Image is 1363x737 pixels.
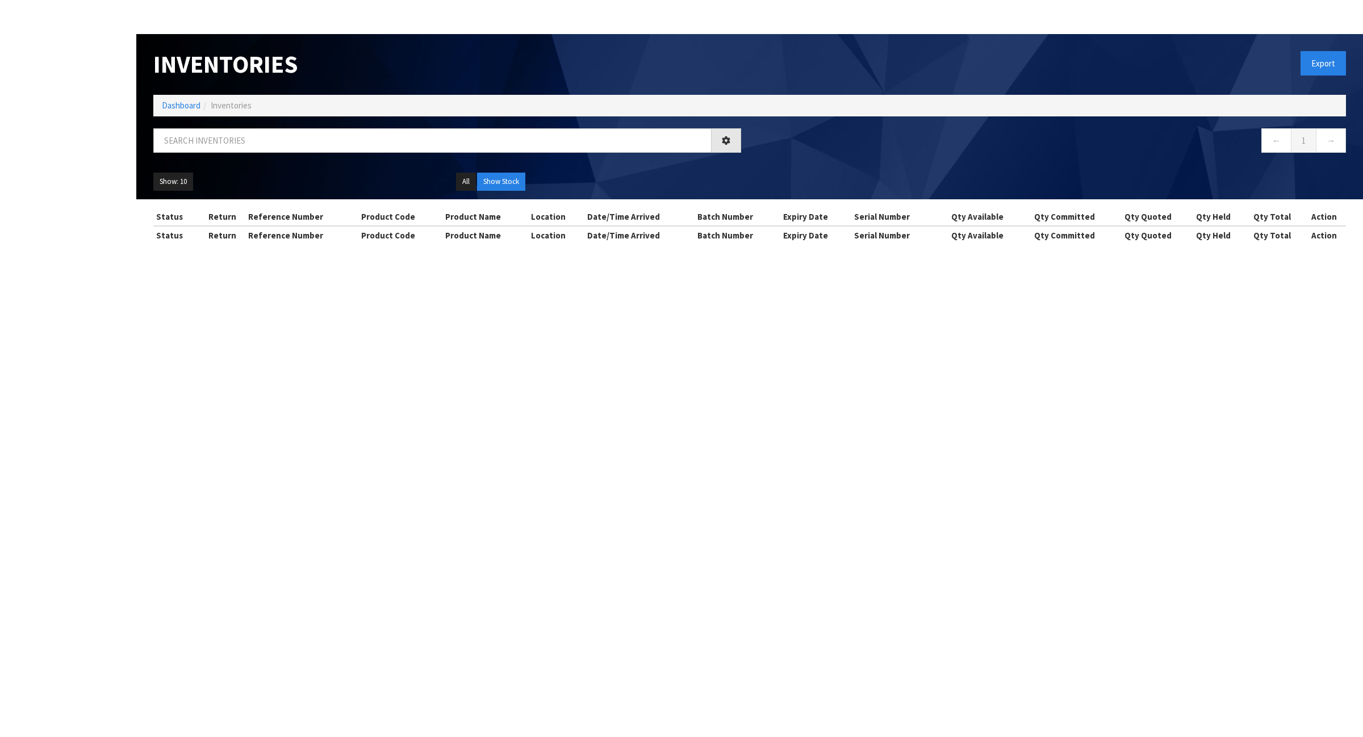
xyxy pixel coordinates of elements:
input: Search inventories [153,128,712,153]
th: Location [528,208,584,226]
th: Expiry Date [780,208,851,226]
th: Status [153,208,199,226]
a: Dashboard [162,100,200,111]
th: Reference Number [245,226,358,244]
th: Date/Time Arrived [584,208,694,226]
th: Qty Held [1185,208,1241,226]
th: Qty Available [937,226,1018,244]
button: Export [1301,51,1346,76]
th: Action [1302,208,1346,226]
a: 1 [1291,128,1316,153]
th: Product Name [442,226,528,244]
th: Date/Time Arrived [584,226,694,244]
a: → [1316,128,1346,153]
th: Batch Number [695,208,780,226]
th: Qty Quoted [1111,226,1185,244]
th: Return [199,208,246,226]
th: Qty Total [1241,226,1302,244]
th: Return [199,226,246,244]
th: Qty Total [1241,208,1302,226]
nav: Page navigation [758,128,1346,156]
button: Show Stock [477,173,525,191]
th: Product Code [358,226,442,244]
span: Inventories [211,100,252,111]
th: Qty Available [937,208,1018,226]
th: Product Code [358,208,442,226]
th: Product Name [442,208,528,226]
th: Qty Quoted [1111,208,1185,226]
h1: Inventories [153,51,741,78]
th: Qty Committed [1018,208,1111,226]
th: Reference Number [245,208,358,226]
th: Batch Number [695,226,780,244]
th: Serial Number [851,226,937,244]
button: Show: 10 [153,173,193,191]
th: Qty Held [1185,226,1241,244]
th: Expiry Date [780,226,851,244]
button: All [456,173,476,191]
th: Qty Committed [1018,226,1111,244]
th: Action [1302,226,1346,244]
a: ← [1261,128,1291,153]
th: Serial Number [851,208,937,226]
th: Status [153,226,199,244]
th: Location [528,226,584,244]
